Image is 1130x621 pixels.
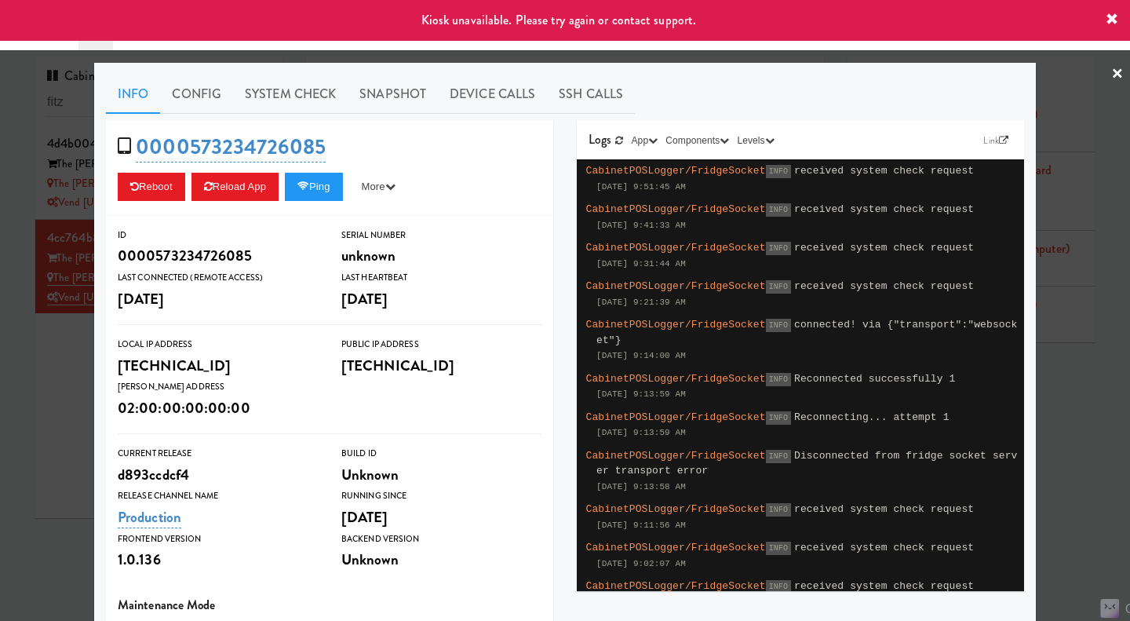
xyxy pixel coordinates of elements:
[596,259,686,268] span: [DATE] 9:31:44 AM
[341,228,541,243] div: Serial Number
[118,243,318,269] div: 0000573234726085
[348,75,438,114] a: Snapshot
[766,203,791,217] span: INFO
[596,221,686,230] span: [DATE] 9:41:33 AM
[794,503,974,515] span: received system check request
[118,488,318,504] div: Release Channel Name
[341,270,541,286] div: Last Heartbeat
[438,75,547,114] a: Device Calls
[794,411,950,423] span: Reconnecting... attempt 1
[733,133,778,148] button: Levels
[794,280,974,292] span: received system check request
[586,319,766,331] span: CabinetPOSLogger/FridgeSocket
[766,450,791,463] span: INFO
[794,580,974,592] span: received system check request
[341,546,541,573] div: Unknown
[596,319,1018,346] span: connected! via {"transport":"websocket"}
[596,450,1018,477] span: Disconnected from fridge socket server transport error
[586,503,766,515] span: CabinetPOSLogger/FridgeSocket
[341,532,541,547] div: Backend Version
[794,165,974,177] span: received system check request
[191,173,279,201] button: Reload App
[794,373,955,385] span: Reconnected successfully 1
[589,130,611,148] span: Logs
[118,288,165,309] span: [DATE]
[596,351,686,360] span: [DATE] 9:14:00 AM
[118,173,185,201] button: Reboot
[106,75,160,114] a: Info
[766,542,791,555] span: INFO
[118,546,318,573] div: 1.0.136
[586,203,766,215] span: CabinetPOSLogger/FridgeSocket
[233,75,348,114] a: System Check
[118,596,216,614] span: Maintenance Mode
[586,542,766,553] span: CabinetPOSLogger/FridgeSocket
[628,133,662,148] button: App
[596,521,686,530] span: [DATE] 9:11:56 AM
[118,353,318,379] div: [TECHNICAL_ID]
[596,298,686,307] span: [DATE] 9:21:39 AM
[596,482,686,491] span: [DATE] 9:13:58 AM
[136,132,326,163] a: 0000573234726085
[766,373,791,386] span: INFO
[421,11,697,29] span: Kiosk unavailable. Please try again or contact support.
[547,75,635,114] a: SSH Calls
[118,270,318,286] div: Last Connected (Remote Access)
[766,165,791,178] span: INFO
[160,75,233,114] a: Config
[766,319,791,332] span: INFO
[662,133,733,148] button: Components
[596,428,686,437] span: [DATE] 9:13:59 AM
[766,503,791,517] span: INFO
[794,242,974,254] span: received system check request
[118,379,318,395] div: [PERSON_NAME] Address
[766,242,791,255] span: INFO
[596,389,686,399] span: [DATE] 9:13:59 AM
[586,411,766,423] span: CabinetPOSLogger/FridgeSocket
[341,488,541,504] div: Running Since
[285,173,343,201] button: Ping
[341,288,388,309] span: [DATE]
[349,173,408,201] button: More
[118,506,181,528] a: Production
[794,542,974,553] span: received system check request
[118,532,318,547] div: Frontend Version
[586,280,766,292] span: CabinetPOSLogger/FridgeSocket
[341,337,541,353] div: Public IP Address
[766,411,791,425] span: INFO
[794,203,974,215] span: received system check request
[341,506,388,528] span: [DATE]
[341,243,541,269] div: unknown
[596,559,686,568] span: [DATE] 9:02:07 AM
[586,165,766,177] span: CabinetPOSLogger/FridgeSocket
[1111,50,1124,99] a: ×
[118,446,318,462] div: Current Release
[586,450,766,462] span: CabinetPOSLogger/FridgeSocket
[766,580,791,594] span: INFO
[118,337,318,353] div: Local IP Address
[586,242,766,254] span: CabinetPOSLogger/FridgeSocket
[586,373,766,385] span: CabinetPOSLogger/FridgeSocket
[118,395,318,422] div: 02:00:00:00:00:00
[341,353,541,379] div: [TECHNICAL_ID]
[766,280,791,294] span: INFO
[118,228,318,243] div: ID
[586,580,766,592] span: CabinetPOSLogger/FridgeSocket
[979,133,1012,148] a: Link
[596,182,686,192] span: [DATE] 9:51:45 AM
[341,446,541,462] div: Build Id
[341,462,541,488] div: Unknown
[118,462,318,488] div: d893ccdcf4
